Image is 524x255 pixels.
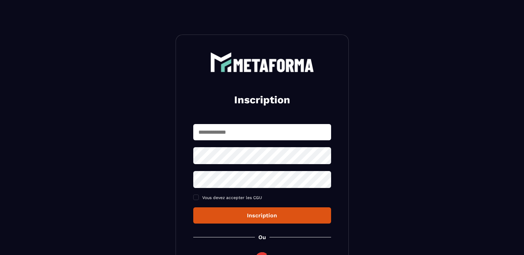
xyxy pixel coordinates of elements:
[199,212,326,219] div: Inscription
[202,93,323,107] h2: Inscription
[210,52,314,72] img: logo
[193,52,331,72] a: logo
[193,207,331,224] button: Inscription
[202,195,262,200] span: Vous devez accepter les CGU
[258,234,266,240] p: Ou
